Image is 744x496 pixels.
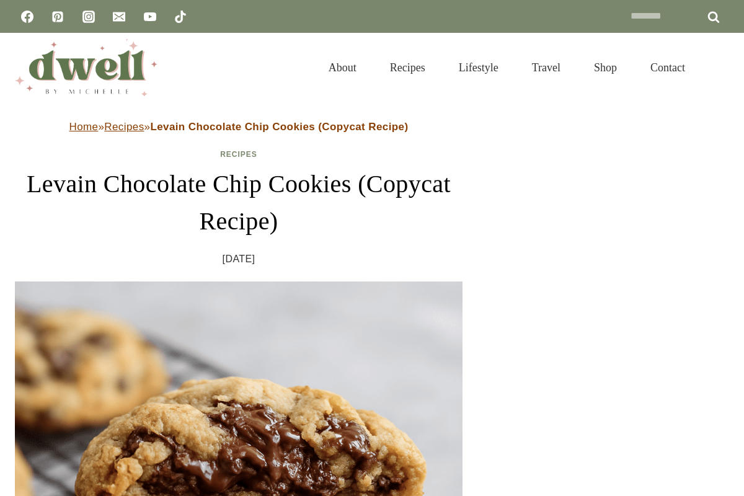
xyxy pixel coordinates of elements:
span: » » [69,121,409,133]
a: Recipes [220,150,257,159]
a: Email [107,4,131,29]
img: DWELL by michelle [15,39,157,96]
a: Recipes [104,121,144,133]
button: View Search Form [708,57,729,78]
time: [DATE] [223,250,255,268]
a: Pinterest [45,4,70,29]
a: Contact [634,46,702,89]
a: Facebook [15,4,40,29]
h1: Levain Chocolate Chip Cookies (Copycat Recipe) [15,166,463,240]
a: TikTok [168,4,193,29]
a: Instagram [76,4,101,29]
a: Travel [515,46,577,89]
strong: Levain Chocolate Chip Cookies (Copycat Recipe) [150,121,408,133]
a: YouTube [138,4,162,29]
a: Shop [577,46,634,89]
a: Recipes [373,46,442,89]
a: Lifestyle [442,46,515,89]
a: About [312,46,373,89]
nav: Primary Navigation [312,46,702,89]
a: Home [69,121,99,133]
